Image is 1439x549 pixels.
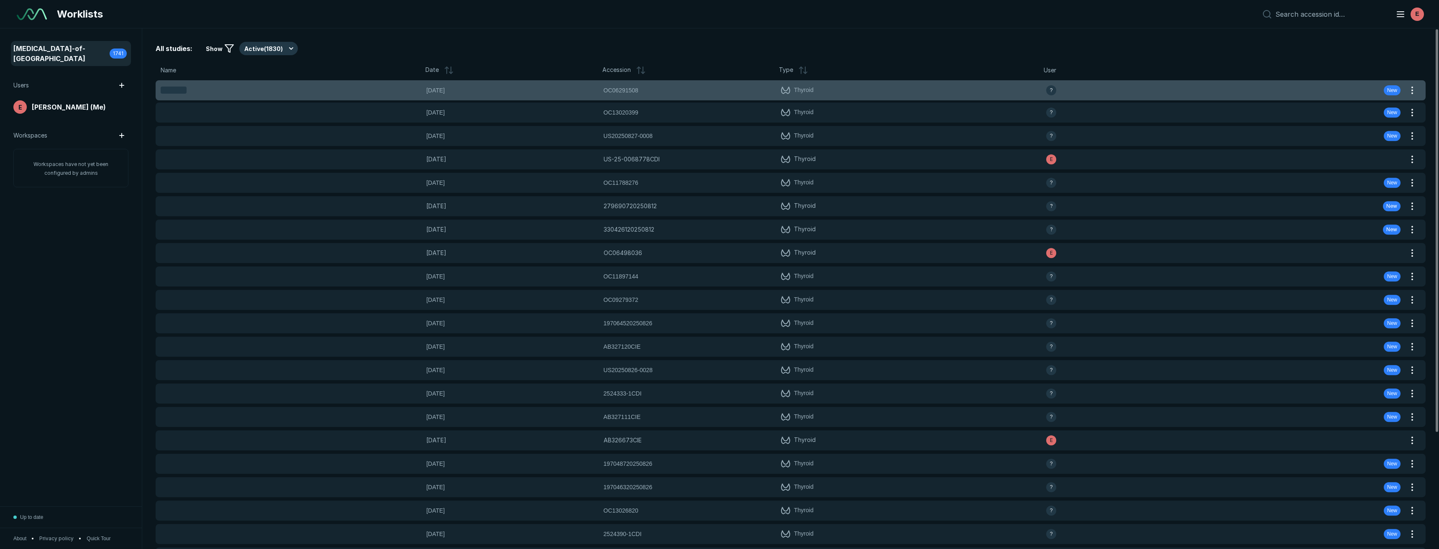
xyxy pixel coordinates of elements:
[426,412,598,421] span: [DATE]
[794,107,814,117] span: Thyroid
[1050,202,1053,210] span: ?
[1050,109,1053,116] span: ?
[1050,413,1053,421] span: ?
[156,43,192,54] span: All studies:
[794,506,814,516] span: Thyroid
[1050,507,1053,514] span: ?
[1050,273,1053,280] span: ?
[604,131,653,140] span: US20250827-0008
[426,319,598,328] span: [DATE]
[1046,318,1056,328] div: avatar-name
[1050,437,1053,444] span: E
[426,459,598,468] span: [DATE]
[604,529,642,539] span: 2524390-1CDI
[1387,319,1397,327] span: New
[604,248,642,258] span: OC06498036
[794,412,814,422] span: Thyroid
[1050,460,1053,467] span: ?
[1046,412,1056,422] div: avatar-name
[426,178,598,187] span: [DATE]
[156,243,1406,263] a: [DATE]OC06498036Thyroidavatar-name
[604,459,653,468] span: 197048720250826
[32,102,106,112] span: [PERSON_NAME] (Me)
[156,524,1406,544] button: [DATE]2524390-1CDIThyroidavatar-nameNew
[794,342,814,352] span: Thyroid
[604,272,638,281] span: OC11897144
[1384,506,1401,516] div: New
[604,202,657,211] span: 279690720250812
[604,506,638,515] span: OC13026820
[13,100,27,114] div: avatar-name
[794,85,814,95] span: Thyroid
[1050,226,1053,233] span: ?
[1050,249,1053,257] span: E
[1384,529,1401,539] div: New
[426,272,598,281] span: [DATE]
[426,436,598,445] span: [DATE]
[161,87,187,94] span: Loading
[1050,156,1053,163] span: E
[1384,107,1401,117] div: New
[1384,318,1401,328] div: New
[79,535,82,542] span: •
[1046,388,1056,398] div: avatar-name
[156,454,1406,474] button: [DATE]197048720250826Thyroidavatar-nameNew
[1387,366,1397,374] span: New
[604,342,641,351] span: AB327120CIE
[1275,10,1385,18] input: Search accession id…
[1384,131,1401,141] div: New
[1050,390,1053,397] span: ?
[1050,483,1053,491] span: ?
[156,220,1406,240] a: [DATE]330426120250812Thyroidavatar-nameNew
[1384,412,1401,422] div: New
[13,5,50,23] a: See-Mode Logo
[1387,179,1397,186] span: New
[426,108,598,117] span: [DATE]
[13,43,110,64] span: [MEDICAL_DATA]-of-[GEOGRAPHIC_DATA]
[426,529,598,539] span: [DATE]
[604,319,653,328] span: 197064520250826
[1046,248,1056,258] div: avatar-name
[794,388,814,398] span: Thyroid
[1384,482,1401,492] div: New
[1415,10,1419,18] span: E
[426,365,598,375] span: [DATE]
[604,155,660,164] span: US-25-0068778CDI
[156,173,1406,193] button: [DATE]OC11788276Thyroidavatar-nameNew
[1384,295,1401,305] div: New
[1386,226,1397,233] span: New
[1050,87,1053,94] span: ?
[425,65,439,75] span: Date
[1384,178,1401,188] div: New
[156,383,1406,403] button: [DATE]2524333-1CDIThyroidavatar-nameNew
[239,42,298,55] button: Active(1830)
[156,477,1406,497] button: [DATE]197046320250826Thyroidavatar-nameNew
[779,65,793,75] span: Type
[1046,225,1056,235] div: avatar-name
[1046,506,1056,516] div: avatar-name
[426,342,598,351] span: [DATE]
[13,131,47,140] span: Workspaces
[1046,295,1056,305] div: avatar-name
[33,161,108,176] span: Workspaces have not yet been configured by admins
[604,86,638,95] span: OC06291508
[1387,460,1397,467] span: New
[39,535,74,542] span: Privacy policy
[1384,85,1401,95] div: New
[1046,529,1056,539] div: avatar-name
[156,196,1406,216] a: [DATE]279690720250812Thyroidavatar-nameNew
[794,365,814,375] span: Thyroid
[1383,201,1401,211] div: New
[1046,459,1056,469] div: avatar-name
[604,412,641,421] span: AB327111CIE
[794,318,814,328] span: Thyroid
[426,248,598,258] span: [DATE]
[156,337,1406,357] button: [DATE]AB327120CIEThyroidavatar-nameNew
[794,295,814,305] span: Thyroid
[110,49,127,59] div: 1741
[156,313,1406,333] button: [DATE]197064520250826Thyroidavatar-nameNew
[156,290,1406,310] button: [DATE]OC09279372Thyroidavatar-nameNew
[794,248,816,258] span: Thyroid
[1050,530,1053,538] span: ?
[17,8,47,20] img: See-Mode Logo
